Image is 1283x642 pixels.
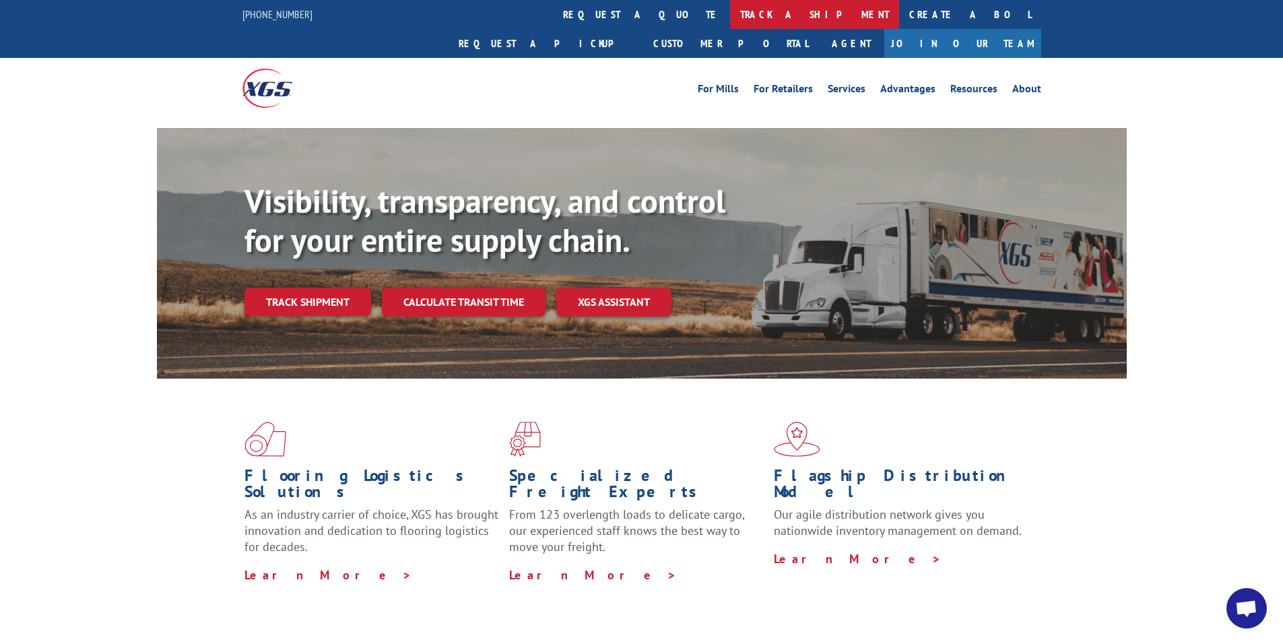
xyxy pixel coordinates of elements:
[244,567,412,583] a: Learn More >
[509,507,764,567] p: From 123 overlength loads to delicate cargo, our experienced staff knows the best way to move you...
[950,84,997,98] a: Resources
[509,422,541,457] img: xgs-icon-focused-on-flooring-red
[244,468,499,507] h1: Flooring Logistics Solutions
[698,84,739,98] a: For Mills
[643,29,818,58] a: Customer Portal
[880,84,935,98] a: Advantages
[244,507,498,554] span: As an industry carrier of choice, XGS has brought innovation and dedication to flooring logistics...
[556,288,671,317] a: XGS ASSISTANT
[774,422,820,457] img: xgs-icon-flagship-distribution-model-red
[382,288,546,317] a: Calculate transit time
[509,567,677,583] a: Learn More >
[242,7,312,21] a: [PHONE_NUMBER]
[1012,84,1041,98] a: About
[449,29,643,58] a: Request a pickup
[884,29,1041,58] a: Join Our Team
[774,551,942,567] a: Learn More >
[244,422,286,457] img: xgs-icon-total-supply-chain-intelligence-red
[1226,588,1267,629] div: Open chat
[774,507,1022,538] span: Our agile distribution network gives you nationwide inventory management on demand.
[509,468,764,507] h1: Specialized Freight Experts
[244,288,371,316] a: Track shipment
[754,84,813,98] a: For Retailers
[828,84,865,98] a: Services
[774,468,1028,507] h1: Flagship Distribution Model
[818,29,884,58] a: Agent
[244,180,725,261] b: Visibility, transparency, and control for your entire supply chain.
